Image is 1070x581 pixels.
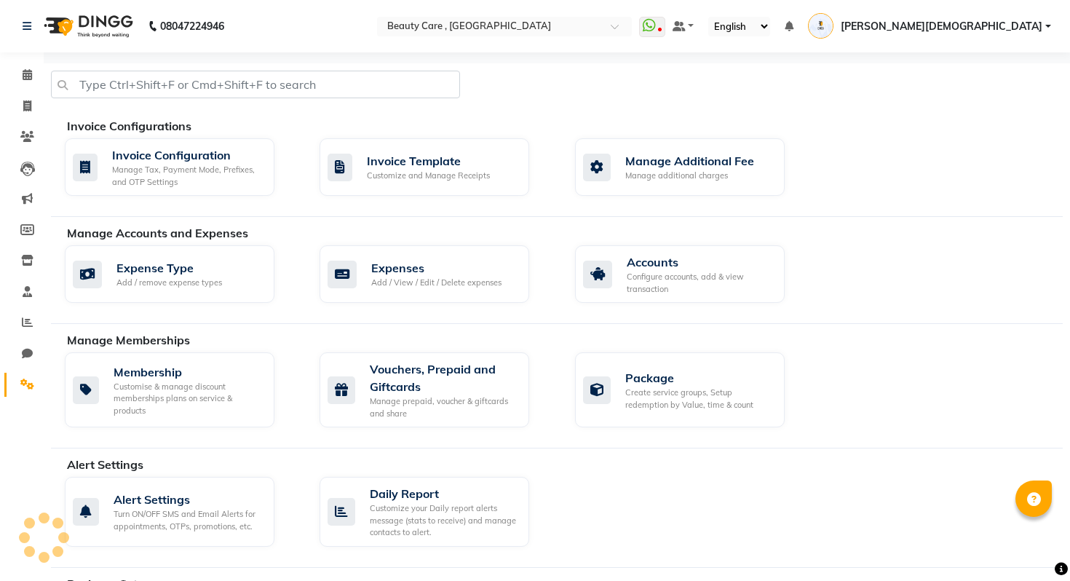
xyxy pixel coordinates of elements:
div: Alert Settings [114,491,263,508]
div: Package [625,369,773,387]
div: Accounts [627,253,773,271]
div: Manage Tax, Payment Mode, Prefixes, and OTP Settings [112,164,263,188]
div: Add / View / Edit / Delete expenses [371,277,502,289]
a: MembershipCustomise & manage discount memberships plans on service & products [65,352,298,427]
b: 08047224946 [160,6,224,47]
img: logo [37,6,137,47]
a: PackageCreate service groups, Setup redemption by Value, time & count [575,352,808,427]
div: Configure accounts, add & view transaction [627,271,773,295]
div: Customize your Daily report alerts message (stats to receive) and manage contacts to alert. [370,502,518,539]
a: Invoice TemplateCustomize and Manage Receipts [320,138,552,196]
a: Alert SettingsTurn ON/OFF SMS and Email Alerts for appointments, OTPs, promotions, etc. [65,477,298,547]
div: Invoice Template [367,152,490,170]
div: Customise & manage discount memberships plans on service & products [114,381,263,417]
a: Expense TypeAdd / remove expense types [65,245,298,303]
a: Daily ReportCustomize your Daily report alerts message (stats to receive) and manage contacts to ... [320,477,552,547]
div: Expense Type [116,259,222,277]
div: Manage prepaid, voucher & giftcards and share [370,395,518,419]
div: Create service groups, Setup redemption by Value, time & count [625,387,773,411]
a: ExpensesAdd / View / Edit / Delete expenses [320,245,552,303]
div: Daily Report [370,485,518,502]
div: Manage Additional Fee [625,152,754,170]
div: Expenses [371,259,502,277]
span: [PERSON_NAME][DEMOGRAPHIC_DATA] [841,19,1042,34]
a: Manage Additional FeeManage additional charges [575,138,808,196]
div: Turn ON/OFF SMS and Email Alerts for appointments, OTPs, promotions, etc. [114,508,263,532]
img: Ankit Jain [808,13,833,39]
a: AccountsConfigure accounts, add & view transaction [575,245,808,303]
input: Type Ctrl+Shift+F or Cmd+Shift+F to search [51,71,460,98]
div: Vouchers, Prepaid and Giftcards [370,360,518,395]
div: Add / remove expense types [116,277,222,289]
a: Invoice ConfigurationManage Tax, Payment Mode, Prefixes, and OTP Settings [65,138,298,196]
div: Membership [114,363,263,381]
a: Vouchers, Prepaid and GiftcardsManage prepaid, voucher & giftcards and share [320,352,552,427]
div: Invoice Configuration [112,146,263,164]
div: Manage additional charges [625,170,754,182]
div: Customize and Manage Receipts [367,170,490,182]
